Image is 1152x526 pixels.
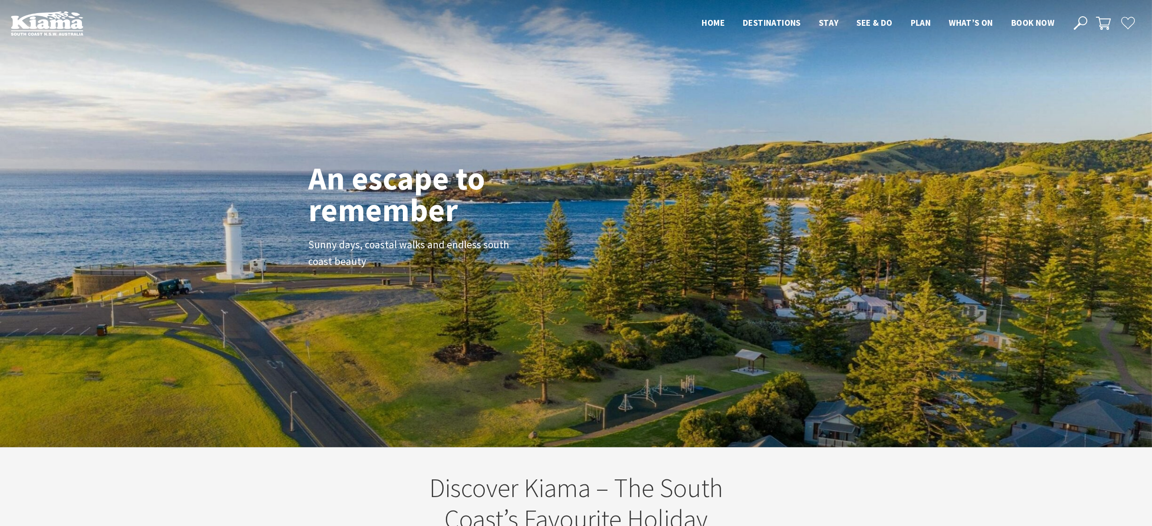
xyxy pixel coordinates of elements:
[11,11,83,36] img: Kiama Logo
[743,17,801,28] span: Destinations
[819,17,839,28] span: Stay
[1011,17,1054,28] span: Book now
[693,16,1063,31] nav: Main Menu
[308,162,557,226] h1: An escape to remember
[702,17,725,28] span: Home
[911,17,931,28] span: Plan
[856,17,892,28] span: See & Do
[308,237,512,270] p: Sunny days, coastal walks and endless south coast beauty
[949,17,993,28] span: What’s On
